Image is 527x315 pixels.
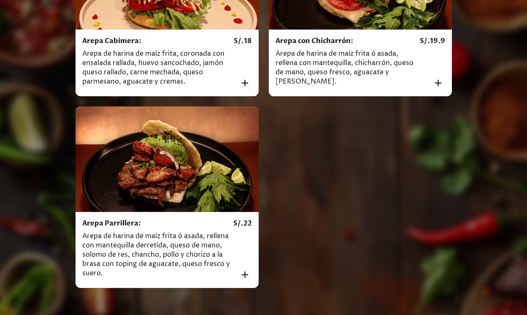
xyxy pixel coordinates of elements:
[82,219,141,228] h4: Arepa Parrillera:
[82,36,141,46] h4: Arepa Cabimera:
[82,49,234,90] p: Arepa de harina de maíz frita, coronada con ensalada rallada, huevo sancochado, jamón queso ralla...
[420,36,445,46] p: S/. 19.9
[432,76,445,90] button: Añadir al carrito
[276,36,353,46] h4: Arepa con Chicharrón:
[276,49,420,90] p: Arepa de harina de maíz frita ó asada, rellena con mantequilla, chicharrón, queso de mano, queso ...
[233,219,252,228] p: S/. 22
[238,268,251,281] button: Añadir al carrito
[238,76,251,90] button: Añadir al carrito
[82,231,233,281] p: Arepa de harina de maíz frita ó asada, rellena con mantequilla derretida, queso de mano, solomo d...
[234,36,252,46] p: S/. 18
